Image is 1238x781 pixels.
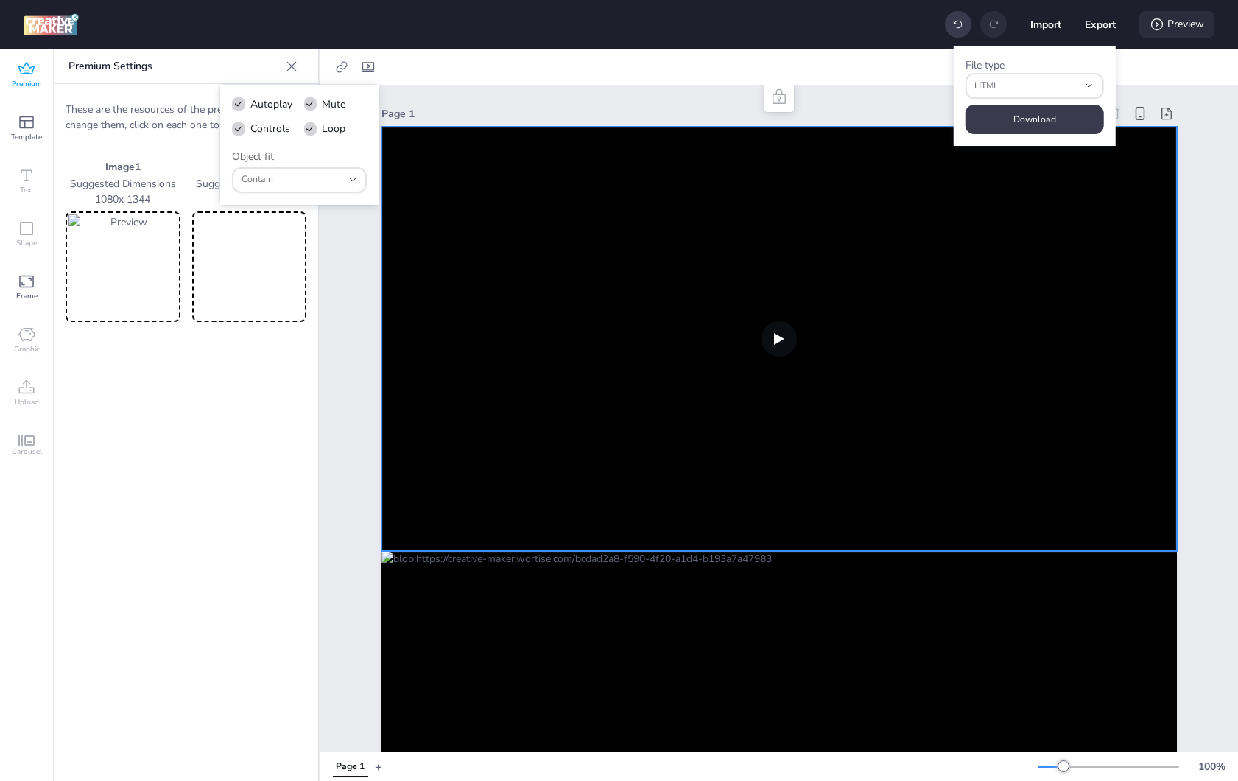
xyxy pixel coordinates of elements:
[250,97,292,112] span: Autoplay
[15,396,39,408] span: Upload
[14,343,40,355] span: Graphic
[232,167,367,193] button: Contain
[12,446,42,458] span: Carousel
[326,754,375,780] div: Tabs
[11,131,42,143] span: Template
[12,78,42,90] span: Premium
[192,176,307,192] p: Suggested Dimensions
[68,49,280,84] p: Premium Settings
[242,173,342,186] span: Contain
[66,159,180,175] p: Image 1
[336,760,365,774] div: Page 1
[66,102,306,133] p: These are the resources of the premium creative. To change them, click on each one to replace it.
[966,58,1005,72] label: File type
[192,159,307,175] p: Video 1
[66,176,180,192] p: Suggested Dimensions
[16,290,38,302] span: Frame
[66,192,180,207] p: 1080 x 1344
[1139,11,1214,38] div: Preview
[1194,759,1229,774] div: 100 %
[381,106,1044,122] div: Page 1
[322,121,345,136] span: Loop
[1030,9,1061,40] button: Import
[232,149,274,164] label: Object fit
[250,121,290,136] span: Controls
[974,80,1079,93] span: HTML
[20,184,34,196] span: Text
[68,214,177,319] img: Preview
[966,105,1104,134] button: Download
[1085,9,1116,40] button: Export
[16,237,37,249] span: Shape
[24,13,79,35] img: logo Creative Maker
[966,73,1104,99] button: fileType
[192,192,307,207] p: 1080 x 576
[322,97,345,112] span: Mute
[375,754,382,780] button: +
